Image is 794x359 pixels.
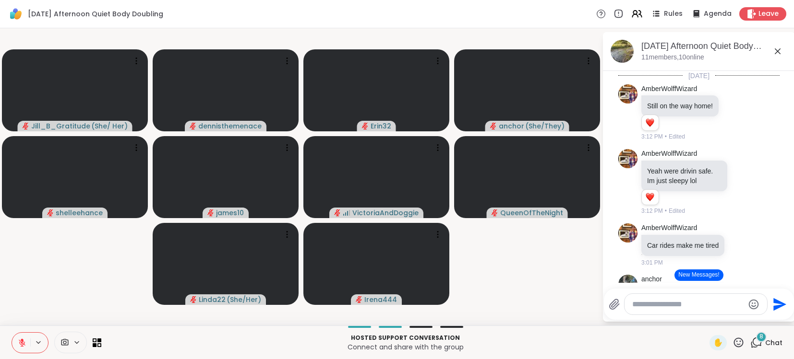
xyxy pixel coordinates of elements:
[669,207,685,215] span: Edited
[704,9,732,19] span: Agenda
[641,275,662,284] a: anchor
[91,121,128,131] span: ( She/ Her )
[227,295,261,304] span: ( She/Her )
[641,149,697,159] a: AmberWolffWizard
[647,241,719,250] p: Car rides make me tired
[641,53,704,62] p: 11 members, 10 online
[765,338,782,347] span: Chat
[47,209,54,216] span: audio-muted
[748,299,759,310] button: Emoji picker
[641,207,663,215] span: 3:12 PM
[647,101,713,111] p: Still on the way home!
[674,269,723,281] button: New Messages!
[759,333,763,341] span: 8
[642,190,659,205] div: Reaction list
[371,121,391,131] span: Erin32
[641,223,697,233] a: AmberWolffWizard
[499,121,524,131] span: anchor
[198,121,262,131] span: dennisthemenace
[352,208,419,218] span: VictoriaAndDoggie
[683,71,715,81] span: [DATE]
[362,123,369,129] span: audio-muted
[618,149,638,168] img: https://sharewell-space-live.sfo3.digitaloceanspaces.com/user-generated/9a5601ee-7e1f-42be-b53e-4...
[758,9,779,19] span: Leave
[107,342,704,352] p: Connect and share with the group
[641,84,697,94] a: AmberWolffWizard
[334,209,341,216] span: audio-muted
[664,9,683,19] span: Rules
[492,209,498,216] span: audio-muted
[56,208,103,218] span: shelleehance
[490,123,497,129] span: audio-muted
[31,121,90,131] span: Jill_B_Gratitude
[669,132,685,141] span: Edited
[28,9,163,19] span: [DATE] Afternoon Quiet Body Doubling
[641,258,663,267] span: 3:01 PM
[207,209,214,216] span: audio-muted
[713,337,723,348] span: ✋
[190,123,196,129] span: audio-muted
[641,40,787,52] div: [DATE] Afternoon Quiet Body Doubling , [DATE]
[618,275,638,294] img: https://sharewell-space-live.sfo3.digitaloceanspaces.com/user-generated/bd698b57-9748-437a-a102-e...
[641,132,663,141] span: 3:12 PM
[8,6,24,22] img: ShareWell Logomark
[632,300,744,309] textarea: Type your message
[364,295,397,304] span: Irena444
[647,166,722,185] p: Yeah were drivin safe. Im just sleepy lol
[645,194,655,201] button: Reactions: love
[190,296,197,303] span: audio-muted
[618,84,638,104] img: https://sharewell-space-live.sfo3.digitaloceanspaces.com/user-generated/9a5601ee-7e1f-42be-b53e-4...
[216,208,244,218] span: james10
[665,207,667,215] span: •
[618,223,638,243] img: https://sharewell-space-live.sfo3.digitaloceanspaces.com/user-generated/9a5601ee-7e1f-42be-b53e-4...
[611,40,634,63] img: Sunday Afternoon Quiet Body Doubling , Oct 12
[768,293,789,315] button: Send
[23,123,29,129] span: audio-muted
[645,119,655,127] button: Reactions: love
[642,115,659,130] div: Reaction list
[199,295,226,304] span: Linda22
[107,334,704,342] p: Hosted support conversation
[665,132,667,141] span: •
[500,208,563,218] span: QueenOfTheNight
[356,296,362,303] span: audio-muted
[525,121,565,131] span: ( She/They )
